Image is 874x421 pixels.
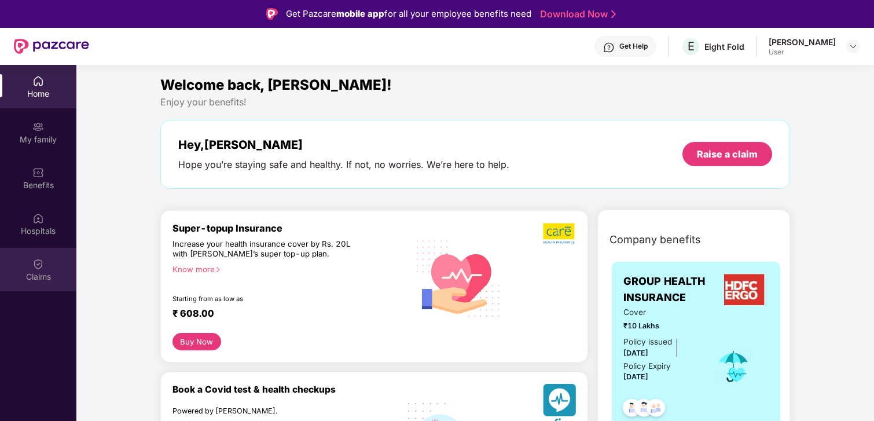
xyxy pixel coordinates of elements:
img: svg+xml;base64,PHN2ZyBpZD0iSG9zcGl0YWxzIiB4bWxucz0iaHR0cDovL3d3dy53My5vcmcvMjAwMC9zdmciIHdpZHRoPS... [32,213,44,224]
span: Company benefits [609,232,701,248]
strong: mobile app [336,8,384,19]
span: ₹10 Lakhs [623,320,699,332]
img: svg+xml;base64,PHN2ZyBpZD0iSGVscC0zMngzMiIgeG1sbnM9Imh0dHA6Ly93d3cudzMub3JnLzIwMDAvc3ZnIiB3aWR0aD... [603,42,615,53]
div: Get Pazcare for all your employee benefits need [286,7,531,21]
img: Logo [266,8,278,20]
div: Eight Fold [704,41,744,52]
div: Policy Expiry [623,360,671,372]
div: User [769,47,836,57]
div: Raise a claim [697,148,758,160]
div: Get Help [619,42,648,51]
span: [DATE] [623,349,648,357]
img: svg+xml;base64,PHN2ZyBpZD0iQ2xhaW0iIHhtbG5zPSJodHRwOi8vd3d3LnczLm9yZy8yMDAwL3N2ZyIgd2lkdGg9IjIwIi... [32,258,44,270]
span: Cover [623,306,699,319]
span: right [215,266,221,273]
img: svg+xml;base64,PHN2ZyB4bWxucz0iaHR0cDovL3d3dy53My5vcmcvMjAwMC9zdmciIHhtbG5zOnhsaW5rPSJodHRwOi8vd3... [408,226,509,329]
div: ₹ 608.00 [172,307,396,321]
img: Stroke [611,8,616,20]
img: insurerLogo [724,274,766,305]
img: svg+xml;base64,PHN2ZyBpZD0iQmVuZWZpdHMiIHhtbG5zPSJodHRwOi8vd3d3LnczLm9yZy8yMDAwL3N2ZyIgd2lkdGg9Ij... [32,167,44,178]
div: [PERSON_NAME] [769,36,836,47]
div: Enjoy your benefits! [160,96,790,108]
div: Hey, [PERSON_NAME] [178,138,509,152]
img: svg+xml;base64,PHN2ZyBpZD0iRHJvcGRvd24tMzJ4MzIiIHhtbG5zPSJodHRwOi8vd3d3LnczLm9yZy8yMDAwL3N2ZyIgd2... [849,42,858,51]
div: Book a Covid test & health checkups [172,384,408,395]
button: Buy Now [172,333,221,350]
img: svg+xml;base64,PHN2ZyBpZD0iSG9tZSIgeG1sbnM9Imh0dHA6Ly93d3cudzMub3JnLzIwMDAvc3ZnIiB3aWR0aD0iMjAiIG... [32,75,44,87]
div: Policy issued [623,336,672,348]
span: E [688,39,695,53]
img: svg+xml;base64,PHN2ZyB3aWR0aD0iMjAiIGhlaWdodD0iMjAiIHZpZXdCb3g9IjAgMCAyMCAyMCIgZmlsbD0ibm9uZSIgeG... [32,121,44,133]
a: Download Now [540,8,612,20]
span: [DATE] [623,372,648,381]
span: GROUP HEALTH INSURANCE [623,273,721,306]
div: Increase your health insurance cover by Rs. 20L with [PERSON_NAME]’s super top-up plan. [172,239,358,259]
img: New Pazcare Logo [14,39,89,54]
div: Powered by [PERSON_NAME]. [172,407,358,416]
span: Welcome back, [PERSON_NAME]! [160,76,392,93]
img: b5dec4f62d2307b9de63beb79f102df3.png [543,222,576,244]
div: Hope you’re staying safe and healthy. If not, no worries. We’re here to help. [178,159,509,171]
div: Starting from as low as [172,295,359,303]
img: icon [715,347,752,386]
div: Know more [172,265,401,273]
div: Super-topup Insurance [172,222,408,234]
